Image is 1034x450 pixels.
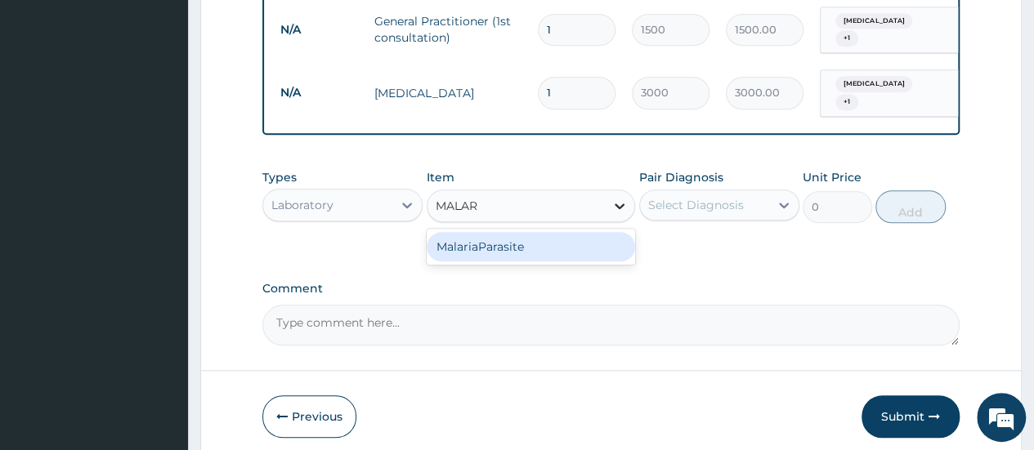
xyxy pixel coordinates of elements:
[875,190,945,223] button: Add
[639,169,723,185] label: Pair Diagnosis
[8,287,311,344] textarea: Type your message and hit 'Enter'
[648,197,744,213] div: Select Diagnosis
[262,395,356,438] button: Previous
[427,169,454,185] label: Item
[366,5,530,54] td: General Practitioner (1st consultation)
[272,15,366,45] td: N/A
[835,94,858,110] span: + 1
[262,171,297,185] label: Types
[268,8,307,47] div: Minimize live chat window
[366,77,530,109] td: [MEDICAL_DATA]
[427,232,636,261] div: MalariaParasite
[835,30,858,47] span: + 1
[271,197,333,213] div: Laboratory
[835,13,912,29] span: [MEDICAL_DATA]
[30,82,66,123] img: d_794563401_company_1708531726252_794563401
[862,395,960,438] button: Submit
[95,126,226,291] span: We're online!
[85,91,275,113] div: Chat with us now
[803,169,862,185] label: Unit Price
[272,78,366,108] td: N/A
[835,76,912,92] span: [MEDICAL_DATA]
[262,282,960,296] label: Comment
